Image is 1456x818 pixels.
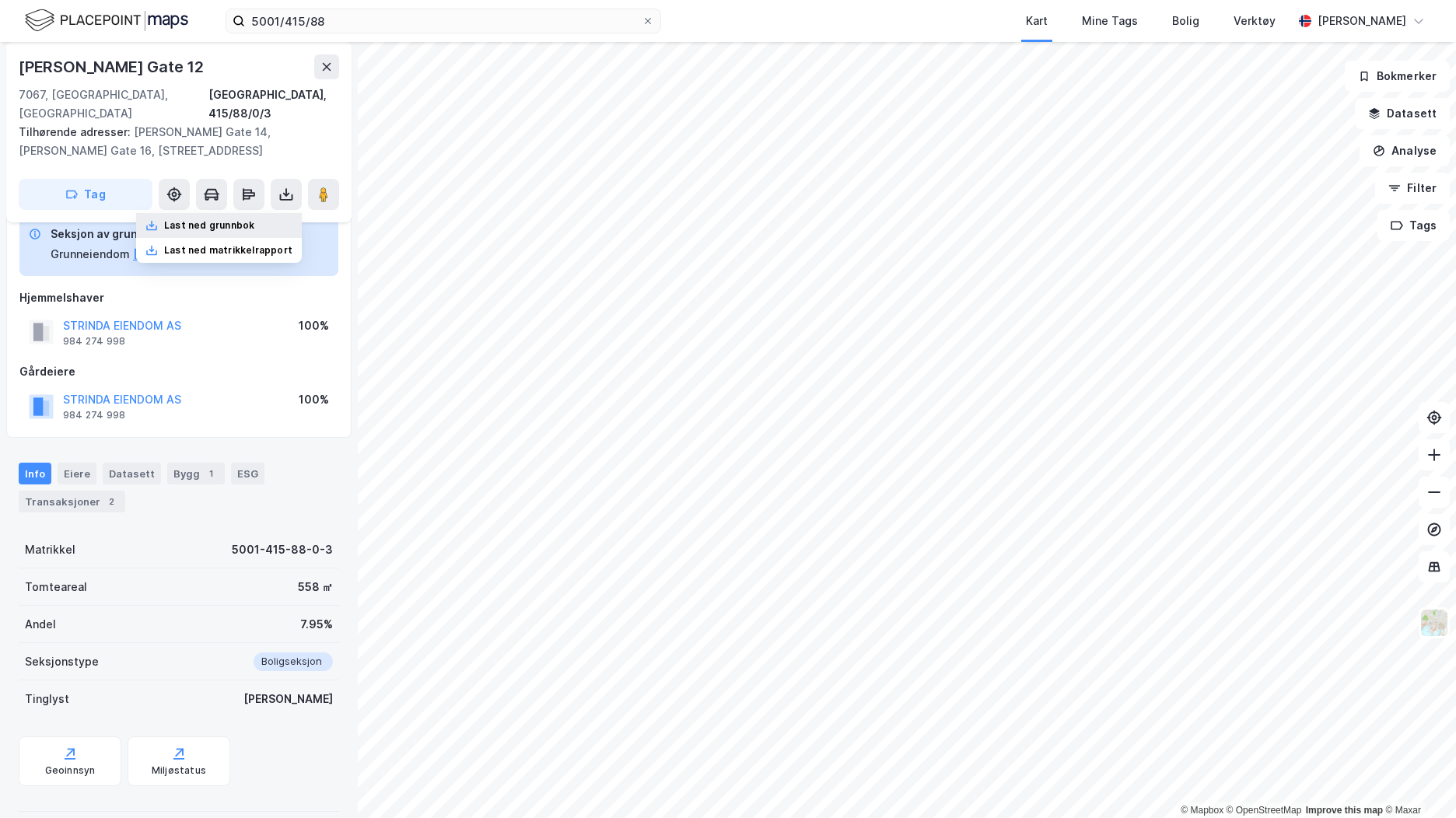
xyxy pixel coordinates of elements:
div: [PERSON_NAME] [1318,12,1406,30]
div: [PERSON_NAME] Gate 14, [PERSON_NAME] Gate 16, [STREET_ADDRESS] [19,123,327,160]
div: Kontrollprogram for chat [1378,743,1456,818]
div: Miljøstatus [152,764,206,777]
div: Gårdeiere [19,362,338,381]
div: Tinglyst [25,690,69,708]
div: Last ned grunnbok [164,219,254,232]
div: Kart [1026,12,1048,30]
div: ESG [231,463,264,484]
div: Seksjon av grunneiendom [51,225,293,243]
div: Eiere [58,463,96,484]
button: Filter [1375,173,1450,204]
div: 984 274 998 [63,409,125,421]
a: Improve this map [1306,805,1383,816]
div: 7067, [GEOGRAPHIC_DATA], [GEOGRAPHIC_DATA] [19,86,208,123]
div: Info [19,463,51,484]
div: Bygg [167,463,225,484]
div: [PERSON_NAME] Gate 12 [19,54,207,79]
button: Datasett [1355,98,1450,129]
span: Tilhørende adresser: [19,125,134,138]
div: Matrikkel [25,540,75,559]
div: Bolig [1172,12,1199,30]
div: 5001-415-88-0-3 [232,540,333,559]
div: Grunneiendom [51,245,130,264]
div: 100% [299,316,329,335]
input: Søk på adresse, matrikkel, gårdeiere, leietakere eller personer [245,9,642,33]
div: Seksjonstype [25,652,99,671]
div: Mine Tags [1082,12,1138,30]
div: Andel [25,615,56,634]
button: Analyse [1360,135,1450,166]
div: Tomteareal [25,578,87,596]
div: Geoinnsyn [45,764,96,777]
button: Bokmerker [1345,61,1450,92]
div: 984 274 998 [63,335,125,348]
button: Tag [19,179,152,210]
div: Hjemmelshaver [19,288,338,307]
div: [GEOGRAPHIC_DATA], 415/88/0/3 [208,86,339,123]
div: Verktøy [1234,12,1276,30]
a: Mapbox [1181,805,1223,816]
div: Last ned matrikkelrapport [164,244,292,257]
a: OpenStreetMap [1227,805,1302,816]
div: 2 [103,494,119,509]
img: Z [1419,608,1449,638]
div: 100% [299,390,329,409]
iframe: Chat Widget [1378,743,1456,818]
div: 1 [203,466,219,481]
div: 7.95% [300,615,333,634]
button: [GEOGRAPHIC_DATA], 415/88 [133,245,293,264]
div: Datasett [103,463,161,484]
div: Transaksjoner [19,491,125,512]
div: 558 ㎡ [298,578,333,596]
div: [PERSON_NAME] [243,690,333,708]
img: logo.f888ab2527a4732fd821a326f86c7f29.svg [25,7,188,34]
button: Tags [1377,210,1450,241]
